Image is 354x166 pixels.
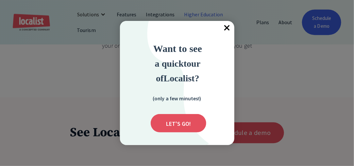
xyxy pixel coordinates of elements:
strong: Want to see [153,43,202,54]
strong: Localist? [164,73,199,83]
strong: to [184,58,191,69]
div: Close popup [220,21,234,35]
strong: (only a few minutes!) [153,95,201,102]
span: a quick [155,58,184,69]
div: Submit [151,114,206,132]
span: × [220,21,234,35]
div: Want to see a quick tour of Localist? [135,41,220,85]
div: (only a few minutes!) [144,94,210,102]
